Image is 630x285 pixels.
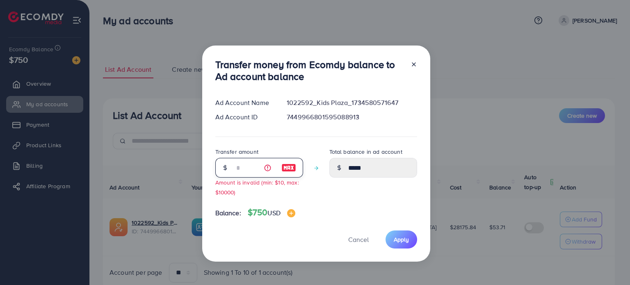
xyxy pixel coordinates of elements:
img: image [287,209,295,217]
div: 7449966801595088913 [280,112,423,122]
div: Ad Account Name [209,98,281,107]
span: Apply [394,235,409,244]
div: Ad Account ID [209,112,281,122]
span: Balance: [215,208,241,218]
span: USD [267,208,280,217]
div: 1022592_Kids Plaza_1734580571647 [280,98,423,107]
small: Amount is invalid (min: $10, max: $10000) [215,178,299,196]
button: Cancel [338,230,379,248]
label: Total balance in ad account [329,148,402,156]
h4: $750 [248,207,295,218]
img: image [281,163,296,173]
button: Apply [386,230,417,248]
h3: Transfer money from Ecomdy balance to Ad account balance [215,59,404,82]
span: Cancel [348,235,369,244]
label: Transfer amount [215,148,258,156]
iframe: Chat [595,248,624,279]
